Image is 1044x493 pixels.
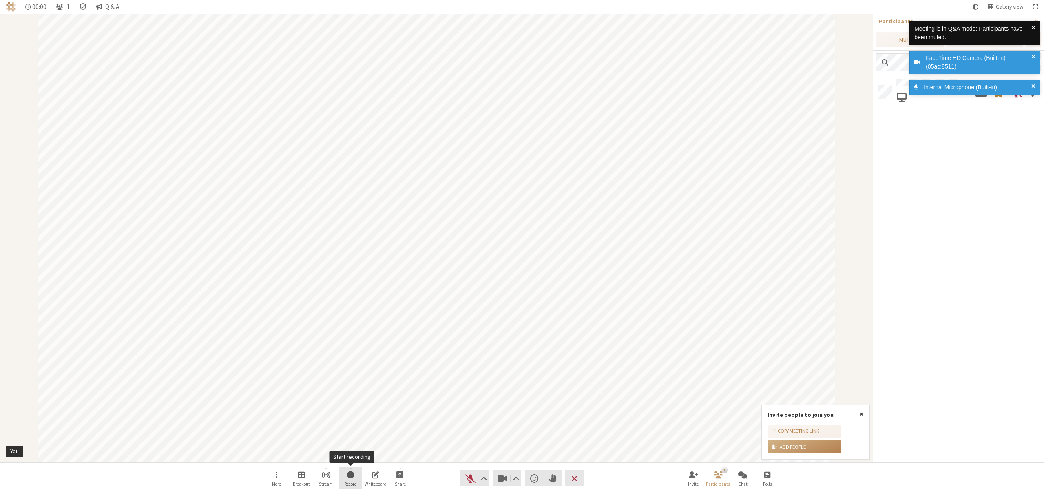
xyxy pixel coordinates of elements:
p: Participants [879,17,1029,26]
button: Close popover [854,405,869,424]
button: Start recording [339,467,362,489]
div: Copy meeting link [772,427,819,435]
button: Stop video (⌘+Shift+V) [493,470,521,486]
button: Mute all [876,32,944,47]
span: More [272,482,281,486]
div: Timer [22,1,50,13]
button: Open shared whiteboard [364,467,387,489]
button: Open menu [265,467,288,489]
button: Video setting [511,470,521,486]
span: 1 [66,3,70,10]
span: Record [344,482,357,486]
img: Iotum [6,2,16,12]
button: Manage Breakout Rooms [290,467,313,489]
div: FaceTime HD Camera (Built-in) (05ac:8511) [923,54,1034,71]
button: Audio settings [478,470,489,486]
button: Copy meeting link [768,425,841,438]
button: Change layout [984,1,1027,13]
button: Add people [768,440,841,453]
button: Joined via web browser [896,88,907,106]
button: Close participant list [707,467,730,489]
div: You [7,447,22,455]
div: Internal Microphone (Built-in) [921,83,1034,92]
button: Invite participants (⌘+Shift+I) [682,467,705,489]
label: Invite people to join you [768,411,834,418]
button: Using system theme [969,1,982,13]
button: Q & A [93,1,123,13]
span: 00:00 [32,3,46,10]
button: Start streaming [314,467,337,489]
span: Polls [763,482,772,486]
button: Send a reaction [525,470,543,486]
span: Participants [706,482,730,486]
button: Unmute (⌘+Shift+A) [460,470,489,486]
span: Gallery view [996,4,1024,10]
div: Meeting is in Q&A mode: Participants have been muted. [914,24,1031,42]
button: Open chat [731,467,754,489]
button: Fullscreen [1030,1,1041,13]
span: Share [395,482,406,486]
button: Raise hand [543,470,562,486]
button: Close participant list [53,1,73,13]
span: Q & A [105,3,119,10]
button: Start sharing [389,467,411,489]
span: Whiteboard [365,482,387,486]
button: End or leave meeting [565,470,584,486]
span: Chat [738,482,748,486]
button: Close sidebar [1029,14,1044,29]
span: Stream [319,482,333,486]
div: Meeting details Encryption enabled [76,1,90,13]
button: Open poll [756,467,779,489]
span: Invite [688,482,699,486]
div: 1 [721,466,727,473]
span: Breakout [293,482,310,486]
